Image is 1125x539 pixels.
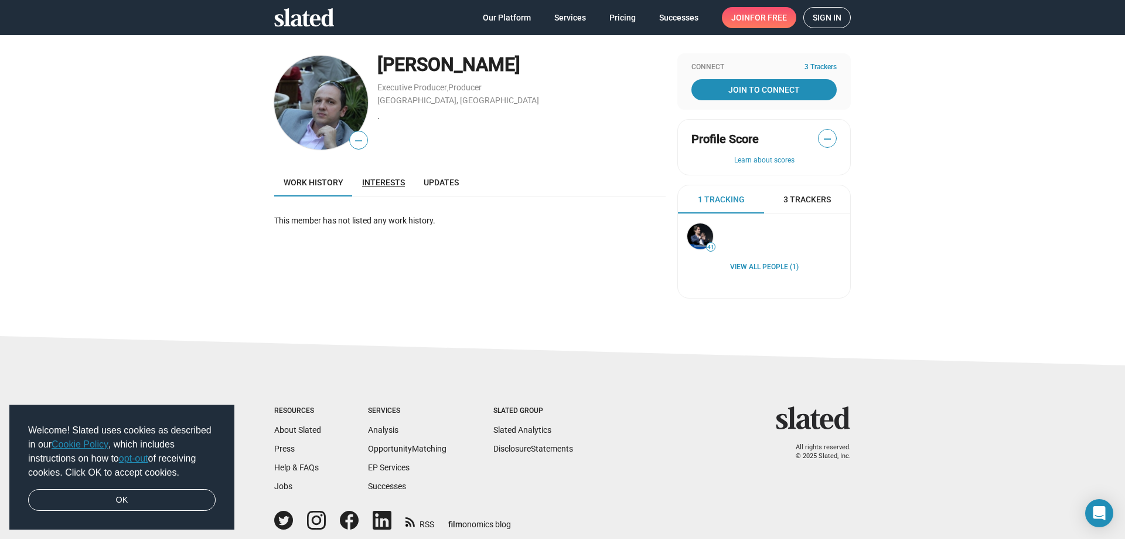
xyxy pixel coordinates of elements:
[368,463,410,472] a: EP Services
[274,463,319,472] a: Help & FAQs
[730,263,799,272] a: View all People (1)
[1085,499,1113,527] div: Open Intercom Messenger
[274,56,368,150] img: Christos Tsiakos
[659,7,698,28] span: Successes
[274,482,292,491] a: Jobs
[362,178,405,187] span: Interests
[274,425,321,435] a: About Slated
[28,489,216,511] a: dismiss cookie message
[731,7,787,28] span: Join
[694,79,834,100] span: Join To Connect
[350,133,367,148] span: —
[377,83,447,92] a: Executive Producer
[493,406,573,416] div: Slated Group
[691,79,837,100] a: Join To Connect
[377,52,666,77] div: [PERSON_NAME]
[353,168,414,196] a: Interests
[448,83,482,92] a: Producer
[448,510,511,530] a: filmonomics blog
[28,423,216,480] span: Welcome! Slated uses cookies as described in our , which includes instructions on how to of recei...
[707,244,715,251] span: 41
[691,63,837,72] div: Connect
[750,7,787,28] span: for free
[687,223,713,249] img: Stephan Paternot
[819,131,836,147] span: —
[405,512,434,530] a: RSS
[804,63,837,72] span: 3 Trackers
[377,111,666,122] div: .
[473,7,540,28] a: Our Platform
[691,131,759,147] span: Profile Score
[52,439,108,449] a: Cookie Policy
[609,7,636,28] span: Pricing
[368,482,406,491] a: Successes
[414,168,468,196] a: Updates
[650,7,708,28] a: Successes
[368,444,446,453] a: OpportunityMatching
[448,520,462,529] span: film
[722,7,796,28] a: Joinfor free
[493,425,551,435] a: Slated Analytics
[803,7,851,28] a: Sign in
[813,8,841,28] span: Sign in
[368,425,398,435] a: Analysis
[783,443,851,460] p: All rights reserved. © 2025 Slated, Inc.
[368,406,446,416] div: Services
[284,178,343,187] span: Work history
[554,7,586,28] span: Services
[119,453,148,463] a: opt-out
[483,7,531,28] span: Our Platform
[600,7,645,28] a: Pricing
[783,194,831,205] span: 3 Trackers
[545,7,595,28] a: Services
[447,85,448,91] span: ,
[424,178,459,187] span: Updates
[377,96,539,105] a: [GEOGRAPHIC_DATA], [GEOGRAPHIC_DATA]
[274,406,321,416] div: Resources
[9,405,234,530] div: cookieconsent
[274,215,666,226] div: This member has not listed any work history.
[493,444,573,453] a: DisclosureStatements
[691,156,837,165] button: Learn about scores
[274,444,295,453] a: Press
[274,168,353,196] a: Work history
[698,194,745,205] span: 1 Tracking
